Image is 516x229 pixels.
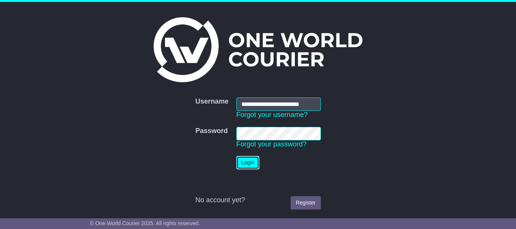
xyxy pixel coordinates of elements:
[90,220,200,226] span: © One World Courier 2025. All rights reserved.
[154,17,362,82] img: One World
[236,156,259,169] button: Login
[195,127,228,135] label: Password
[291,196,320,210] a: Register
[195,97,228,106] label: Username
[236,140,307,148] a: Forgot your password?
[236,111,308,119] a: Forgot your username?
[195,196,320,205] div: No account yet?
